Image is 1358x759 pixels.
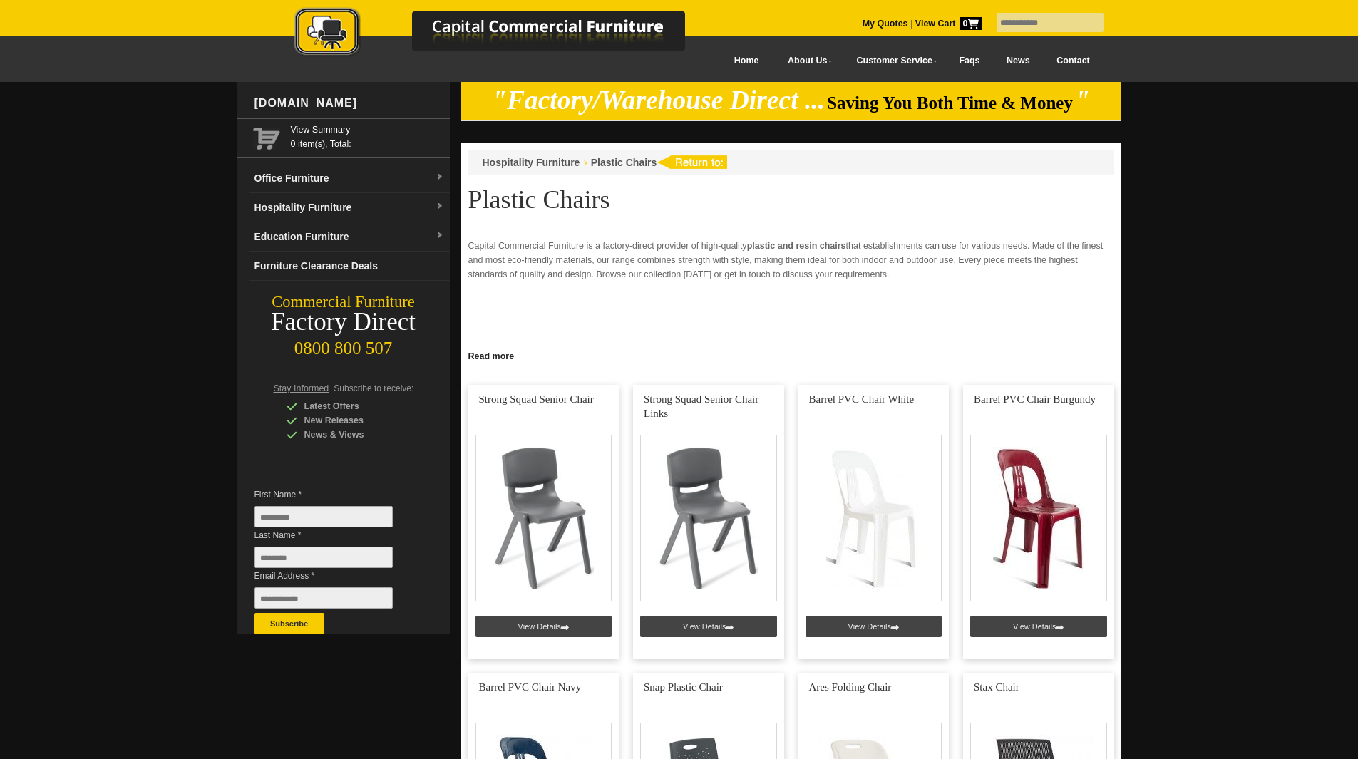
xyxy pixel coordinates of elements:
strong: View Cart [915,19,982,29]
a: Education Furnituredropdown [249,222,450,252]
h2: Why Choose Plastic Chairs? [468,344,1114,366]
a: Capital Commercial Furniture Logo [255,7,754,63]
div: News & Views [287,428,422,442]
span: Stay Informed [274,383,329,393]
a: News [993,45,1043,77]
a: Contact [1043,45,1103,77]
a: Customer Service [840,45,945,77]
span: 0 [960,17,982,30]
div: 0800 800 507 [237,331,450,358]
img: Capital Commercial Furniture Logo [255,7,754,59]
img: dropdown [436,232,444,240]
span: Last Name * [254,528,414,542]
img: dropdown [436,202,444,211]
img: return to [657,155,727,169]
span: Email Address * [254,569,414,583]
em: "Factory/Warehouse Direct ... [492,86,825,115]
h1: Plastic Chairs [468,186,1114,213]
div: Commercial Furniture [237,292,450,312]
a: Hospitality Furniture [483,157,580,168]
div: Latest Offers [287,399,422,413]
a: My Quotes [863,19,908,29]
a: View Cart0 [912,19,982,29]
div: Factory Direct [237,312,450,332]
div: New Releases [287,413,422,428]
span: Saving You Both Time & Money [827,93,1073,113]
a: Furniture Clearance Deals [249,252,450,281]
a: Hospitality Furnituredropdown [249,193,450,222]
input: First Name * [254,506,393,527]
a: Plastic Chairs [591,157,657,168]
div: [DOMAIN_NAME] [249,82,450,125]
span: First Name * [254,487,414,502]
img: dropdown [436,173,444,182]
input: Last Name * [254,547,393,568]
a: View Summary [291,123,444,137]
input: Email Address * [254,587,393,609]
strong: plastic and resin chairs [747,241,846,251]
a: Click to read more [461,346,1121,363]
a: About Us [772,45,840,77]
li: › [583,155,587,170]
em: " [1075,86,1090,115]
a: Office Furnituredropdown [249,164,450,193]
p: Capital Commercial Furniture is a factory-direct provider of high-quality that establishments can... [468,239,1114,282]
span: 0 item(s), Total: [291,123,444,149]
span: Subscribe to receive: [334,383,413,393]
button: Subscribe [254,613,324,634]
a: Faqs [946,45,994,77]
